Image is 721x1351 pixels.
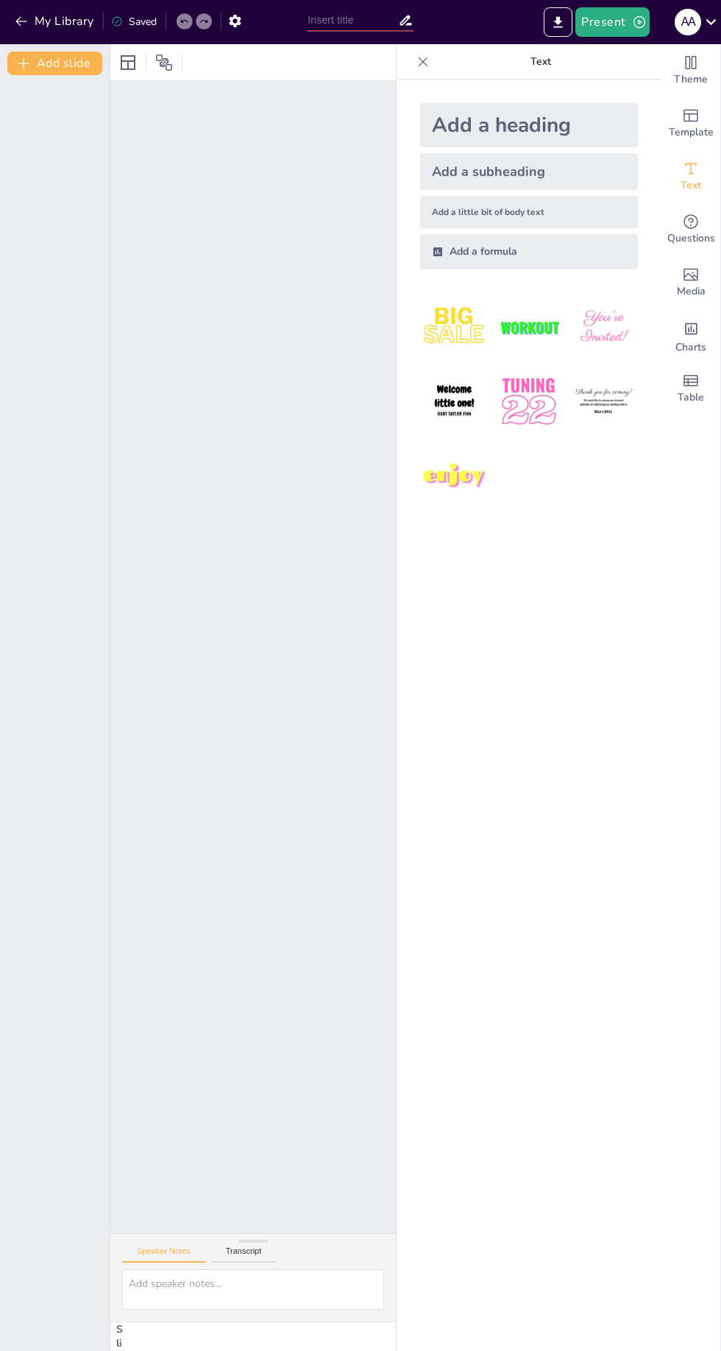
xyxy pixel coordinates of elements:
[420,442,489,511] img: 7.jpeg
[494,367,563,436] img: 5.jpeg
[420,367,489,436] img: 4.jpeg
[661,362,720,415] div: Add a table
[661,309,720,362] div: Add charts and graphs
[420,293,489,361] img: 1.jpeg
[7,52,102,75] button: Add slide
[569,367,638,436] img: 6.jpeg
[11,10,100,33] button: My Library
[678,389,704,406] span: Table
[674,71,708,88] span: Theme
[667,230,715,247] span: Questions
[575,7,649,37] button: Present
[669,124,714,141] span: Template
[675,339,706,356] span: Charts
[677,283,706,300] span: Media
[661,256,720,309] div: Add images, graphics, shapes or video
[544,7,572,37] button: Export to PowerPoint
[211,1246,277,1263] button: Transcript
[675,9,701,35] div: A A
[661,150,720,203] div: Add text boxes
[661,203,720,256] div: Get real-time input from your audience
[494,293,563,361] img: 2.jpeg
[116,51,140,74] div: Layout
[435,44,647,80] p: Text
[661,97,720,150] div: Add ready made slides
[661,44,720,97] div: Change the overall theme
[155,54,173,71] span: Position
[675,7,701,37] button: A A
[569,293,638,361] img: 3.jpeg
[111,15,157,29] div: Saved
[420,196,638,228] div: Add a little bit of body text
[420,103,638,147] div: Add a heading
[681,177,701,194] span: Text
[420,234,638,269] div: Add a formula
[122,1246,205,1263] button: Speaker Notes
[308,10,397,31] input: Insert title
[420,153,638,190] div: Add a subheading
